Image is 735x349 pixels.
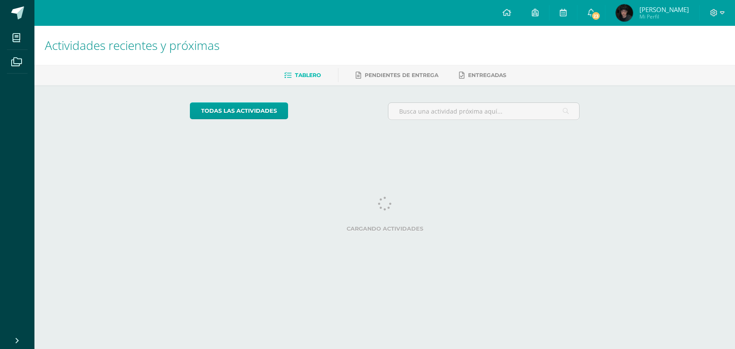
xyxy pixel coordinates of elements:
[295,72,321,78] span: Tablero
[190,102,288,119] a: todas las Actividades
[388,103,579,120] input: Busca una actividad próxima aquí...
[190,225,580,232] label: Cargando actividades
[45,37,220,53] span: Actividades recientes y próximas
[356,68,438,82] a: Pendientes de entrega
[616,4,633,22] img: d723f480a93857577efc22627a0b9ad7.png
[284,68,321,82] a: Tablero
[365,72,438,78] span: Pendientes de entrega
[591,11,601,21] span: 23
[639,13,689,20] span: Mi Perfil
[639,5,689,14] span: [PERSON_NAME]
[459,68,506,82] a: Entregadas
[468,72,506,78] span: Entregadas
